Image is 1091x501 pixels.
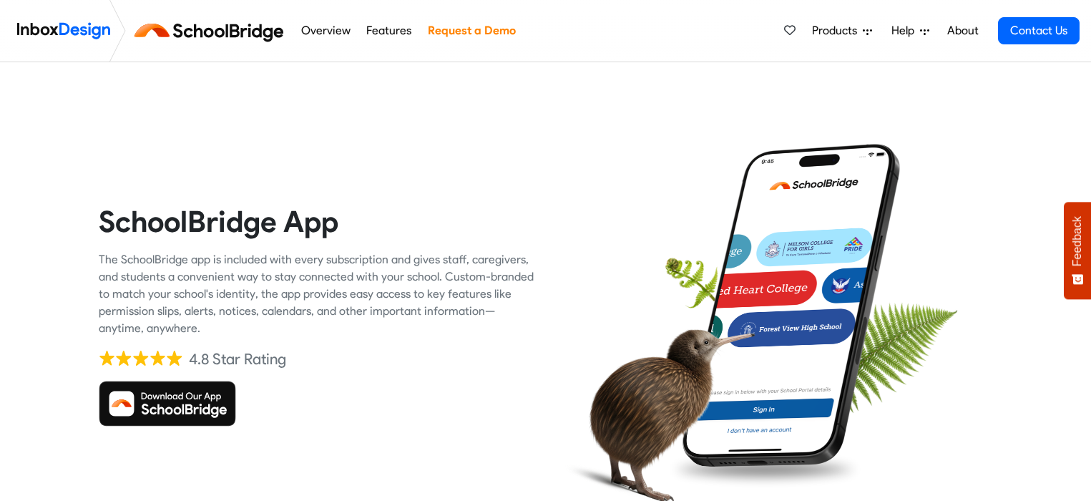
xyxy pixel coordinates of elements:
button: Feedback - Show survey [1064,202,1091,299]
heading: SchoolBridge App [99,203,535,240]
a: Contact Us [998,17,1080,44]
img: Download SchoolBridge App [99,381,236,427]
span: Help [891,22,920,39]
span: Products [812,22,863,39]
a: Help [886,16,935,45]
a: About [943,16,982,45]
img: shadow.png [666,448,864,491]
a: Products [806,16,878,45]
span: Feedback [1071,216,1084,266]
a: Request a Demo [424,16,519,45]
div: The SchoolBridge app is included with every subscription and gives staff, caregivers, and student... [99,251,535,337]
img: schoolbridge logo [132,14,293,48]
img: phone.png [682,143,901,467]
a: Features [363,16,416,45]
div: 4.8 Star Rating [189,349,286,370]
a: Overview [297,16,354,45]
